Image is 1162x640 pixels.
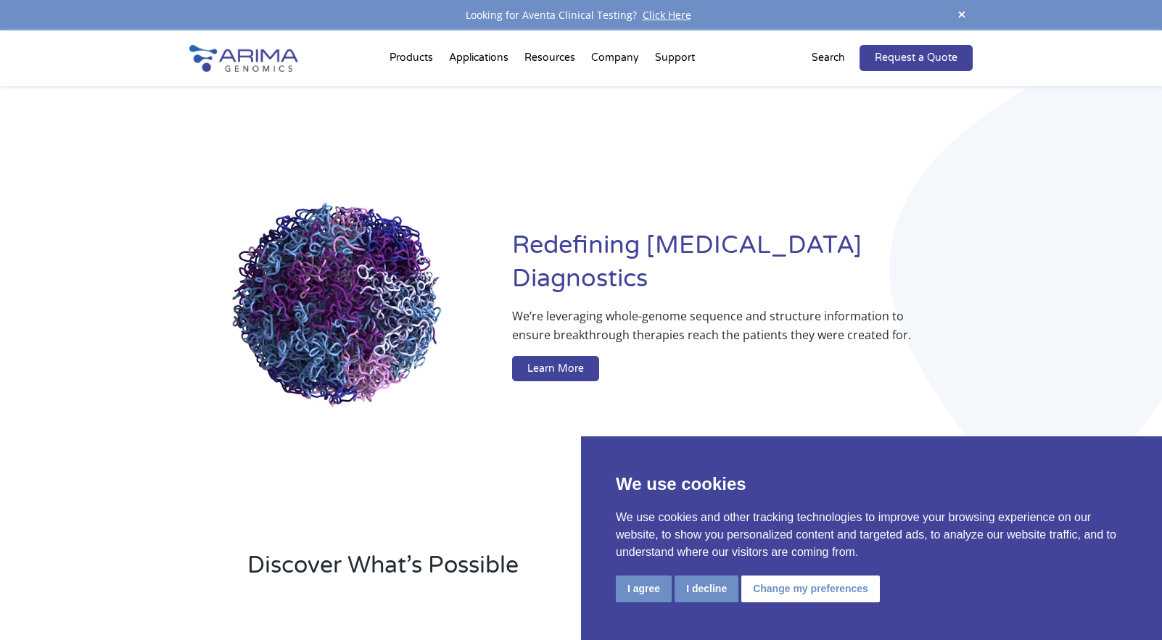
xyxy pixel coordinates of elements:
p: We’re leveraging whole-genome sequence and structure information to ensure breakthrough therapies... [512,307,915,356]
a: Learn More [512,356,599,382]
button: Change my preferences [741,575,880,602]
a: Request a Quote [860,45,973,71]
a: Click Here [637,8,697,22]
img: Arima-Genomics-logo [189,45,298,72]
p: Search [812,49,845,67]
h2: Discover What’s Possible [247,549,766,593]
p: We use cookies [616,471,1127,497]
iframe: Chat Widget [1089,570,1162,640]
p: We use cookies and other tracking technologies to improve your browsing experience on our website... [616,509,1127,561]
button: I decline [675,575,738,602]
div: Looking for Aventa Clinical Testing? [189,6,973,25]
h1: Redefining [MEDICAL_DATA] Diagnostics [512,229,973,307]
button: I agree [616,575,672,602]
